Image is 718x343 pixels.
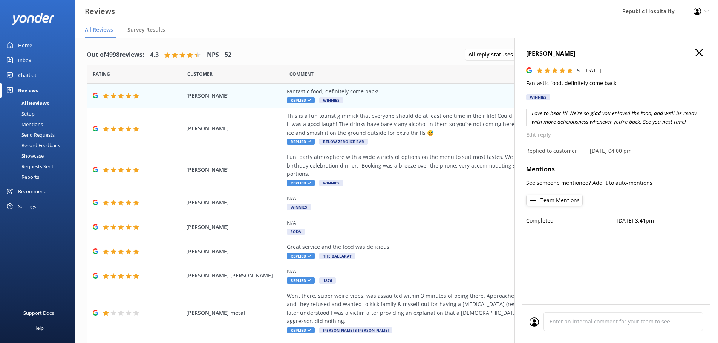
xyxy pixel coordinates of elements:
[85,5,115,17] h3: Reviews
[526,109,707,126] p: Love to hear it! We're so glad you enjoyed the food, and we’ll be ready with more deliciousness w...
[287,243,630,251] div: Great service and the food was delicious.
[11,13,55,25] img: yonder-white-logo.png
[287,292,630,326] div: Went there, super weird vibes, was assaulted within 3 minutes of being there. Approached bar staf...
[186,166,283,174] span: [PERSON_NAME]
[319,97,343,103] span: Winnies
[186,198,283,207] span: [PERSON_NAME]
[287,87,630,96] div: Fantastic food, definitely come back!
[287,139,315,145] span: Replied
[18,53,31,68] div: Inbox
[468,50,517,59] span: All reply statuses
[5,140,60,151] div: Record Feedback
[287,267,630,276] div: N/A
[186,247,283,256] span: [PERSON_NAME]
[18,199,36,214] div: Settings
[225,50,231,60] h4: 52
[526,131,707,139] p: Edit reply
[526,165,707,174] h4: Mentions
[5,98,75,108] a: All Reviews
[319,139,368,145] span: Below Zero Ice Bar
[5,161,54,172] div: Requests Sent
[584,66,601,75] p: [DATE]
[287,219,630,227] div: N/A
[526,216,617,225] p: Completed
[5,130,75,140] a: Send Requests
[526,79,707,87] p: Fantastic food, definitely come back!
[526,195,583,206] button: Team Mentions
[18,184,47,199] div: Recommend
[287,97,315,103] span: Replied
[319,253,355,259] span: The Ballarat
[526,179,707,187] p: See someone mentioned? Add it to auto-mentions
[150,50,159,60] h4: 4.3
[526,147,577,155] p: Replied to customer
[319,327,392,333] span: [PERSON_NAME]'s [PERSON_NAME]
[695,49,703,57] button: Close
[287,112,630,137] div: This is a fun tourist gimmick that everyone should do at least one time in their life! Could only...
[287,253,315,259] span: Replied
[23,305,54,320] div: Support Docs
[18,68,37,83] div: Chatbot
[5,140,75,151] a: Record Feedback
[5,172,75,182] a: Reports
[5,172,39,182] div: Reports
[287,153,630,178] div: Fun, party atmosphere with a wide variety of options on the menu to suit most tastes. We were her...
[5,119,75,130] a: Mentions
[287,204,311,210] span: Winnies
[287,327,315,333] span: Replied
[5,161,75,172] a: Requests Sent
[5,98,49,108] div: All Reviews
[526,94,550,100] div: Winnies
[5,151,44,161] div: Showcase
[617,216,707,225] p: [DATE] 3:41pm
[5,108,35,119] div: Setup
[33,320,44,335] div: Help
[127,26,165,34] span: Survey Results
[186,91,283,100] span: [PERSON_NAME]
[187,70,213,78] span: Date
[590,147,632,155] p: [DATE] 04:00 pm
[577,67,580,74] span: 5
[530,317,539,327] img: user_profile.svg
[289,70,314,78] span: Question
[287,277,315,284] span: Replied
[207,50,219,60] h4: NPS
[287,229,305,235] span: SODA
[5,151,75,161] a: Showcase
[5,119,43,130] div: Mentions
[287,180,315,186] span: Replied
[18,83,38,98] div: Reviews
[85,26,113,34] span: All Reviews
[186,309,283,317] span: [PERSON_NAME] metal
[18,38,32,53] div: Home
[287,194,630,203] div: N/A
[5,130,55,140] div: Send Requests
[87,50,144,60] h4: Out of 4998 reviews:
[186,124,283,133] span: [PERSON_NAME]
[186,271,283,280] span: [PERSON_NAME] [PERSON_NAME]
[5,108,75,119] a: Setup
[319,180,343,186] span: Winnies
[526,49,707,59] h4: [PERSON_NAME]
[319,277,336,284] span: 1876
[93,70,110,78] span: Date
[186,223,283,231] span: [PERSON_NAME]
